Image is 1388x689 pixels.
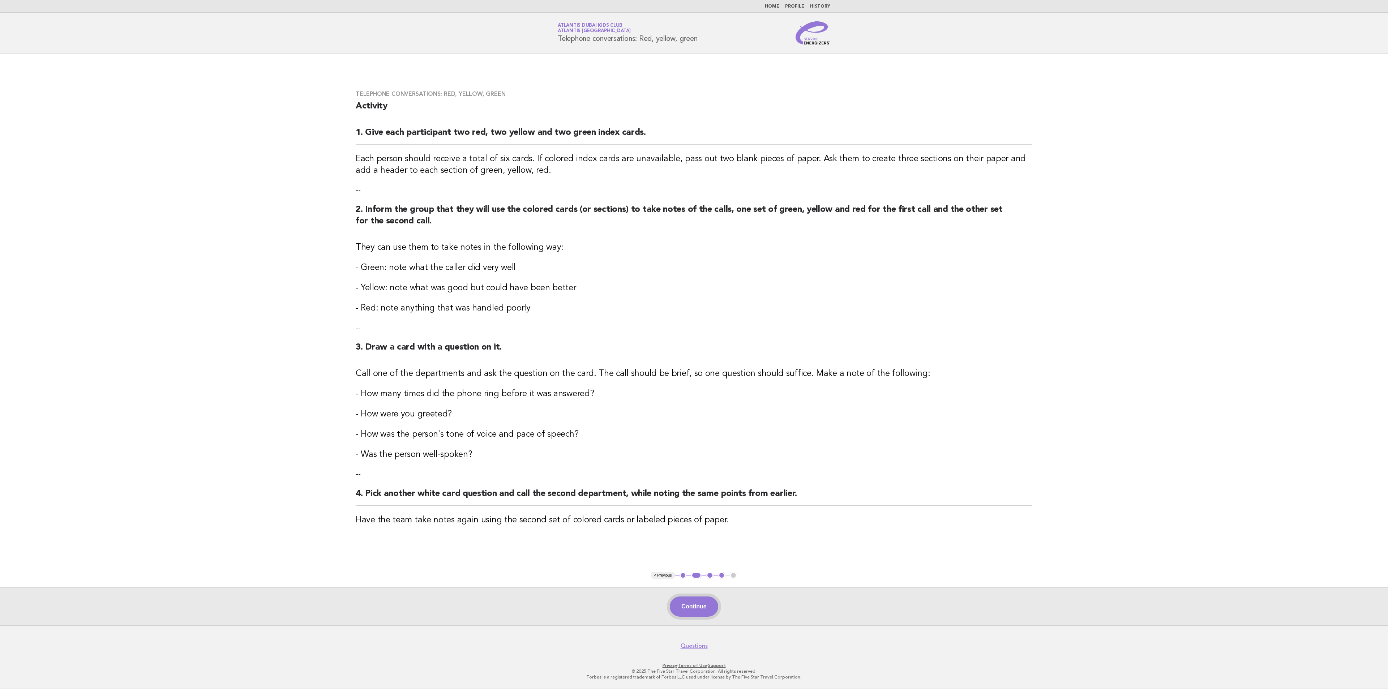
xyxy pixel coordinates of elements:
a: Profile [785,4,804,9]
h3: Have the team take notes again using the second set of colored cards or labeled pieces of paper. [356,514,1032,526]
h2: 3. Draw a card with a question on it. [356,342,1032,359]
a: History [810,4,830,9]
h3: Each person should receive a total of six cards. If colored index cards are unavailable, pass out... [356,153,1032,176]
h2: Activity [356,100,1032,118]
h3: - How was the person's tone of voice and pace of speech? [356,429,1032,440]
h3: - Yellow: note what was good but could have been better [356,282,1032,294]
h3: Telephone conversations: Red, yellow, green [356,90,1032,98]
a: Privacy [663,663,677,668]
p: -- [356,323,1032,333]
a: Terms of Use [678,663,707,668]
a: Questions [681,642,708,650]
a: Atlantis Dubai Kids ClubAtlantis [GEOGRAPHIC_DATA] [558,23,631,33]
button: Continue [670,596,718,617]
h2: 4. Pick another white card question and call the second department, while noting the same points ... [356,488,1032,506]
p: © 2025 The Five Star Travel Corporation. All rights reserved. [473,668,915,674]
button: 2 [691,572,702,579]
button: 1 [680,572,687,579]
h2: 1. Give each participant two red, two yellow and two green index cards. [356,127,1032,145]
h2: 2. Inform the group that they will use the colored cards (or sections) to take notes of the calls... [356,204,1032,233]
button: 3 [706,572,714,579]
p: · · [473,663,915,668]
h3: They can use them to take notes in the following way: [356,242,1032,253]
h3: - Red: note anything that was handled poorly [356,303,1032,314]
img: Service Energizers [796,21,830,44]
h3: - How many times did the phone ring before it was answered? [356,388,1032,400]
button: < Previous [651,572,674,579]
h3: - Was the person well-spoken? [356,449,1032,461]
p: -- [356,469,1032,479]
h3: - Green: note what the caller did very well [356,262,1032,274]
h3: Call one of the departments and ask the question on the card. The call should be brief, so one qu... [356,368,1032,380]
a: Home [765,4,779,9]
span: Atlantis [GEOGRAPHIC_DATA] [558,29,631,34]
a: Support [708,663,726,668]
button: 4 [718,572,725,579]
p: Forbes is a registered trademark of Forbes LLC used under license by The Five Star Travel Corpora... [473,674,915,680]
h3: - How were you greeted? [356,408,1032,420]
p: -- [356,185,1032,195]
h1: Telephone conversations: Red, yellow, green [558,23,697,42]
